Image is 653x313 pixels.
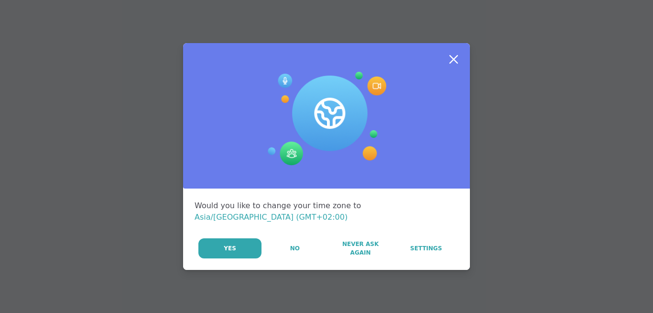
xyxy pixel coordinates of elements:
[195,212,348,222] span: Asia/[GEOGRAPHIC_DATA] (GMT+02:00)
[333,240,388,257] span: Never Ask Again
[198,238,261,258] button: Yes
[394,238,458,258] a: Settings
[410,244,442,253] span: Settings
[328,238,392,258] button: Never Ask Again
[267,72,386,166] img: Session Experience
[290,244,300,253] span: No
[224,244,236,253] span: Yes
[195,200,458,223] div: Would you like to change your time zone to
[262,238,327,258] button: No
